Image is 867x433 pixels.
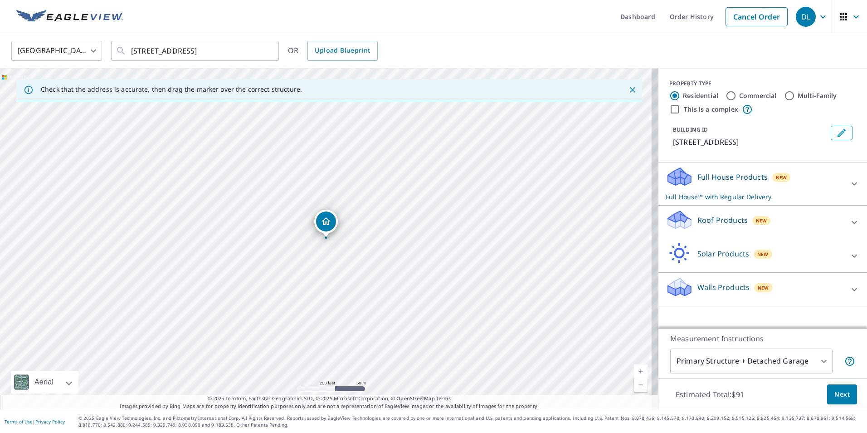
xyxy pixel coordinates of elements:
[5,419,65,424] p: |
[670,333,855,344] p: Measurement Instructions
[35,418,65,425] a: Privacy Policy
[697,248,749,259] p: Solar Products
[757,251,769,258] span: New
[307,41,377,61] a: Upload Blueprint
[634,364,648,378] a: Current Level 17, Zoom In
[666,209,860,235] div: Roof ProductsNew
[776,174,787,181] span: New
[670,349,833,374] div: Primary Structure + Detached Garage
[315,45,370,56] span: Upload Blueprint
[798,91,837,100] label: Multi-Family
[673,126,708,133] p: BUILDING ID
[758,284,769,291] span: New
[5,418,33,425] a: Terms of Use
[697,215,748,226] p: Roof Products
[634,378,648,392] a: Current Level 17, Zoom Out
[666,276,860,302] div: Walls ProductsNew
[78,415,862,428] p: © 2025 Eagle View Technologies, Inc. and Pictometry International Corp. All Rights Reserved. Repo...
[697,172,768,182] p: Full House Products
[796,7,816,27] div: DL
[684,105,738,114] label: This is a complex
[827,384,857,405] button: Next
[668,384,751,404] p: Estimated Total: $91
[16,10,123,24] img: EV Logo
[11,38,102,64] div: [GEOGRAPHIC_DATA]
[739,91,777,100] label: Commercial
[666,192,843,202] p: Full House™ with Regular Delivery
[627,84,638,96] button: Close
[666,243,860,269] div: Solar ProductsNew
[831,126,852,140] button: Edit building 1
[756,217,767,224] span: New
[131,38,260,64] input: Search by address or latitude-longitude
[436,395,451,402] a: Terms
[844,356,855,367] span: Your report will include the primary structure and a detached garage if one exists.
[697,282,750,293] p: Walls Products
[673,137,827,148] p: [STREET_ADDRESS]
[32,371,56,394] div: Aerial
[208,395,451,403] span: © 2025 TomTom, Earthstar Geographics SIO, © 2025 Microsoft Corporation, ©
[11,371,78,394] div: Aerial
[288,41,378,61] div: OR
[669,79,856,88] div: PROPERTY TYPE
[396,395,434,402] a: OpenStreetMap
[726,7,788,26] a: Cancel Order
[314,210,338,238] div: Dropped pin, building 1, Residential property, 144 MACEWAN PARK RISE NW CALGARY AB T3K4A1
[683,91,718,100] label: Residential
[666,166,860,202] div: Full House ProductsNewFull House™ with Regular Delivery
[834,389,850,400] span: Next
[41,85,302,93] p: Check that the address is accurate, then drag the marker over the correct structure.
